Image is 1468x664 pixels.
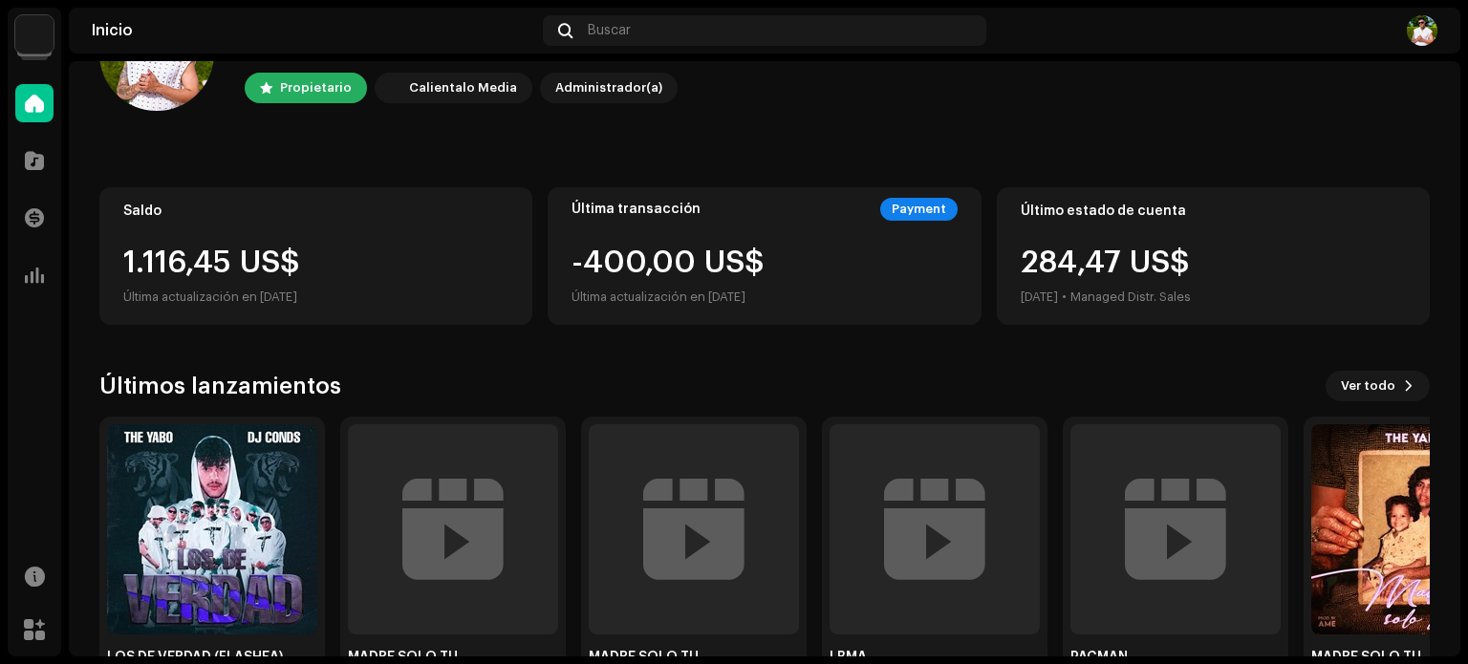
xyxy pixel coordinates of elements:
[588,23,631,38] span: Buscar
[1021,286,1058,309] div: [DATE]
[99,187,532,325] re-o-card-value: Saldo
[123,203,508,219] div: Saldo
[1070,286,1191,309] div: Managed Distr. Sales
[107,424,317,634] img: f2640dea-3099-48b1-bc7d-c2f0b4bb9773
[99,371,341,401] h3: Últimos lanzamientos
[1326,371,1430,401] button: Ver todo
[572,202,701,217] div: Última transacción
[280,76,352,99] div: Propietario
[1341,367,1395,405] span: Ver todo
[1021,203,1406,219] div: Último estado de cuenta
[555,76,662,99] div: Administrador(a)
[572,286,765,309] div: Última actualización en [DATE]
[409,76,517,99] div: Calientalo Media
[1407,15,1437,46] img: c8dc84da-73c9-4d27-b9ed-f1ccf5ea2a3d
[92,23,535,38] div: Inicio
[880,198,958,221] div: Payment
[15,15,54,54] img: 4d5a508c-c80f-4d99-b7fb-82554657661d
[378,76,401,99] img: 4d5a508c-c80f-4d99-b7fb-82554657661d
[1062,286,1067,309] div: •
[997,187,1430,325] re-o-card-value: Último estado de cuenta
[123,286,508,309] div: Última actualización en [DATE]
